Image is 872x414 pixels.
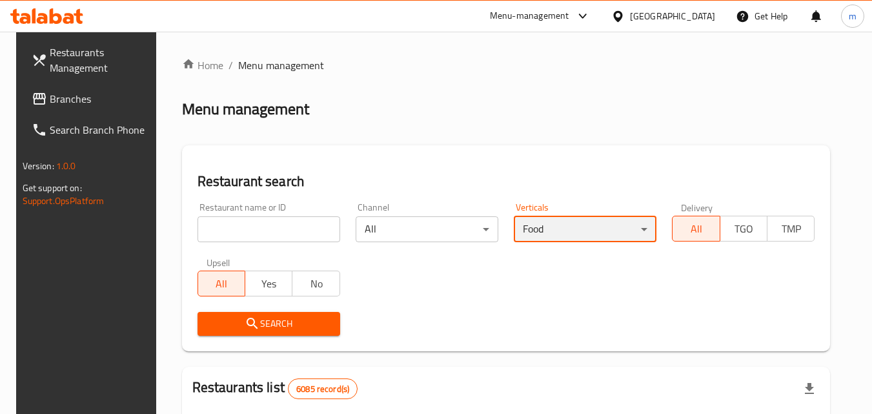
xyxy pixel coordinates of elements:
[203,274,240,293] span: All
[50,45,152,76] span: Restaurants Management
[630,9,715,23] div: [GEOGRAPHIC_DATA]
[245,271,292,296] button: Yes
[23,192,105,209] a: Support.OpsPlatform
[198,271,245,296] button: All
[514,216,656,242] div: Food
[238,57,324,73] span: Menu management
[23,158,54,174] span: Version:
[21,83,162,114] a: Branches
[490,8,569,24] div: Menu-management
[207,258,230,267] label: Upsell
[672,216,720,242] button: All
[720,216,767,242] button: TGO
[356,216,498,242] div: All
[288,378,358,399] div: Total records count
[794,373,825,404] div: Export file
[182,57,223,73] a: Home
[21,37,162,83] a: Restaurants Management
[681,203,713,212] label: Delivery
[725,220,762,238] span: TGO
[23,180,82,196] span: Get support on:
[198,312,340,336] button: Search
[50,91,152,107] span: Branches
[182,57,831,73] nav: breadcrumb
[50,122,152,138] span: Search Branch Phone
[849,9,857,23] span: m
[289,383,357,395] span: 6085 record(s)
[208,316,330,332] span: Search
[228,57,233,73] li: /
[56,158,76,174] span: 1.0.0
[678,220,715,238] span: All
[198,216,340,242] input: Search for restaurant name or ID..
[773,220,809,238] span: TMP
[198,172,815,191] h2: Restaurant search
[292,271,340,296] button: No
[767,216,815,242] button: TMP
[250,274,287,293] span: Yes
[21,114,162,145] a: Search Branch Phone
[182,99,309,119] h2: Menu management
[298,274,334,293] span: No
[192,378,358,399] h2: Restaurants list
